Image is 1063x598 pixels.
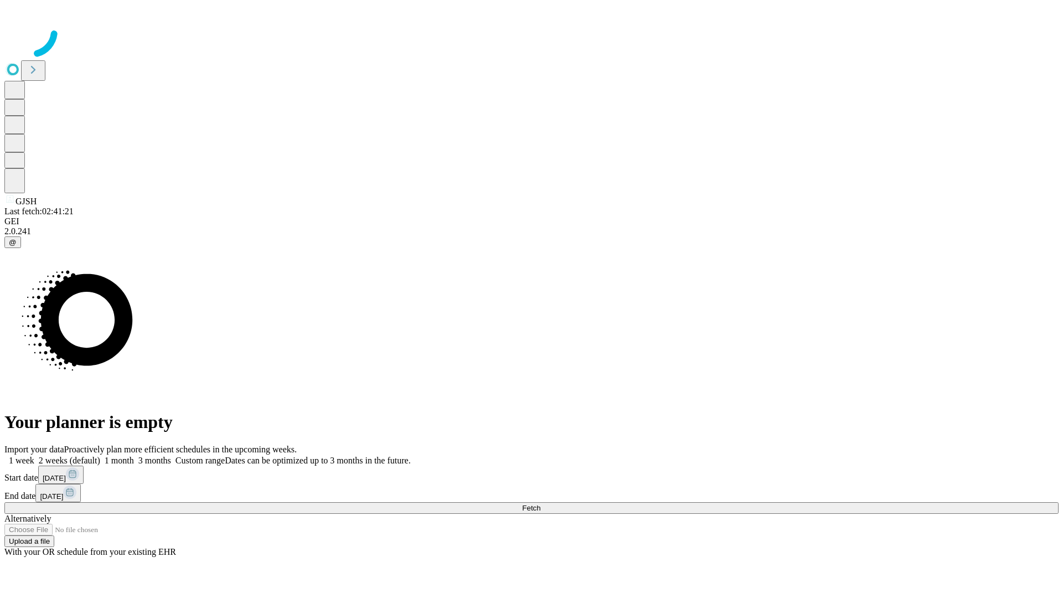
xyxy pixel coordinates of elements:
[39,456,100,465] span: 2 weeks (default)
[4,547,176,556] span: With your OR schedule from your existing EHR
[4,236,21,248] button: @
[40,492,63,501] span: [DATE]
[522,504,540,512] span: Fetch
[4,216,1059,226] div: GEI
[138,456,171,465] span: 3 months
[64,445,297,454] span: Proactively plan more efficient schedules in the upcoming weeks.
[9,456,34,465] span: 1 week
[105,456,134,465] span: 1 month
[4,502,1059,514] button: Fetch
[16,197,37,206] span: GJSH
[4,226,1059,236] div: 2.0.241
[38,466,84,484] button: [DATE]
[4,514,51,523] span: Alternatively
[225,456,410,465] span: Dates can be optimized up to 3 months in the future.
[4,207,74,216] span: Last fetch: 02:41:21
[4,484,1059,502] div: End date
[43,474,66,482] span: [DATE]
[9,238,17,246] span: @
[4,535,54,547] button: Upload a file
[4,412,1059,432] h1: Your planner is empty
[35,484,81,502] button: [DATE]
[4,466,1059,484] div: Start date
[4,445,64,454] span: Import your data
[176,456,225,465] span: Custom range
